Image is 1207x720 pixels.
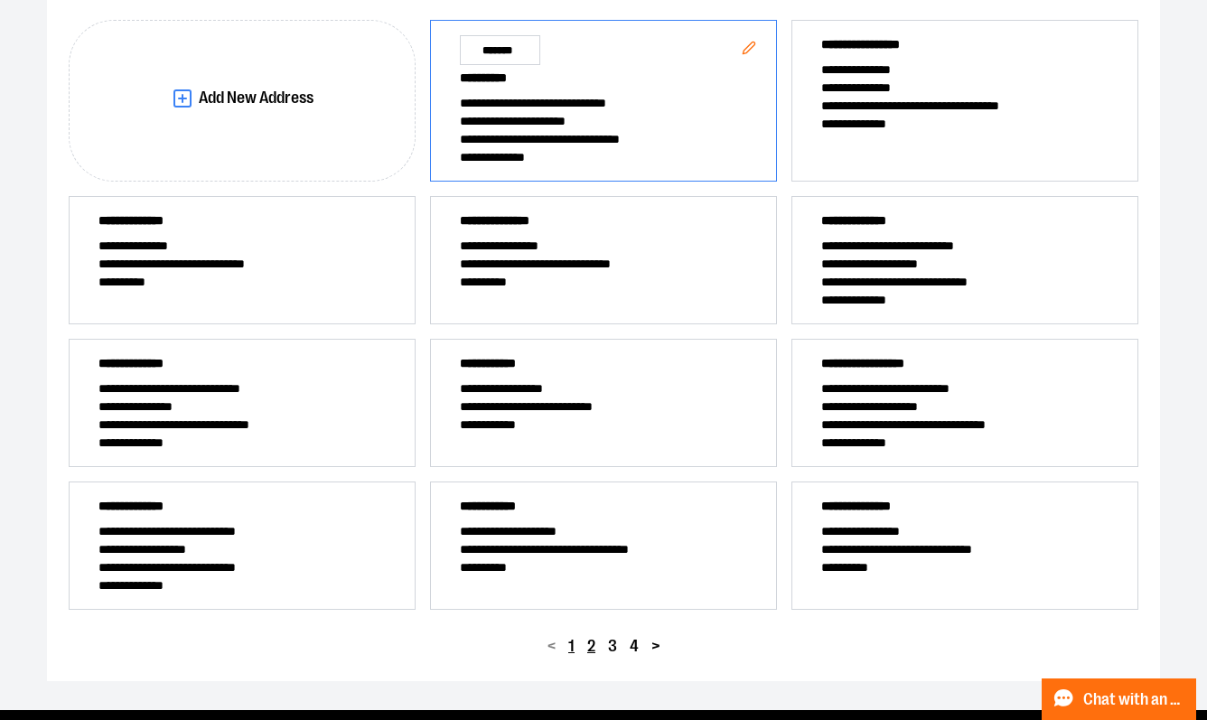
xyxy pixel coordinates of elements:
span: Chat with an Expert [1083,691,1185,708]
button: Edit [727,26,771,74]
button: 4 [623,633,645,659]
button: 2 [581,633,602,659]
span: 4 [630,638,639,655]
button: 3 [602,633,623,659]
span: 1 [568,638,575,655]
span: Add New Address [199,89,313,107]
span: 3 [608,638,617,655]
button: Add New Address [69,20,416,182]
button: 1 [562,633,581,659]
span: > [651,638,660,655]
button: > [645,633,666,659]
span: 2 [587,638,595,655]
button: Chat with an Expert [1042,678,1197,720]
